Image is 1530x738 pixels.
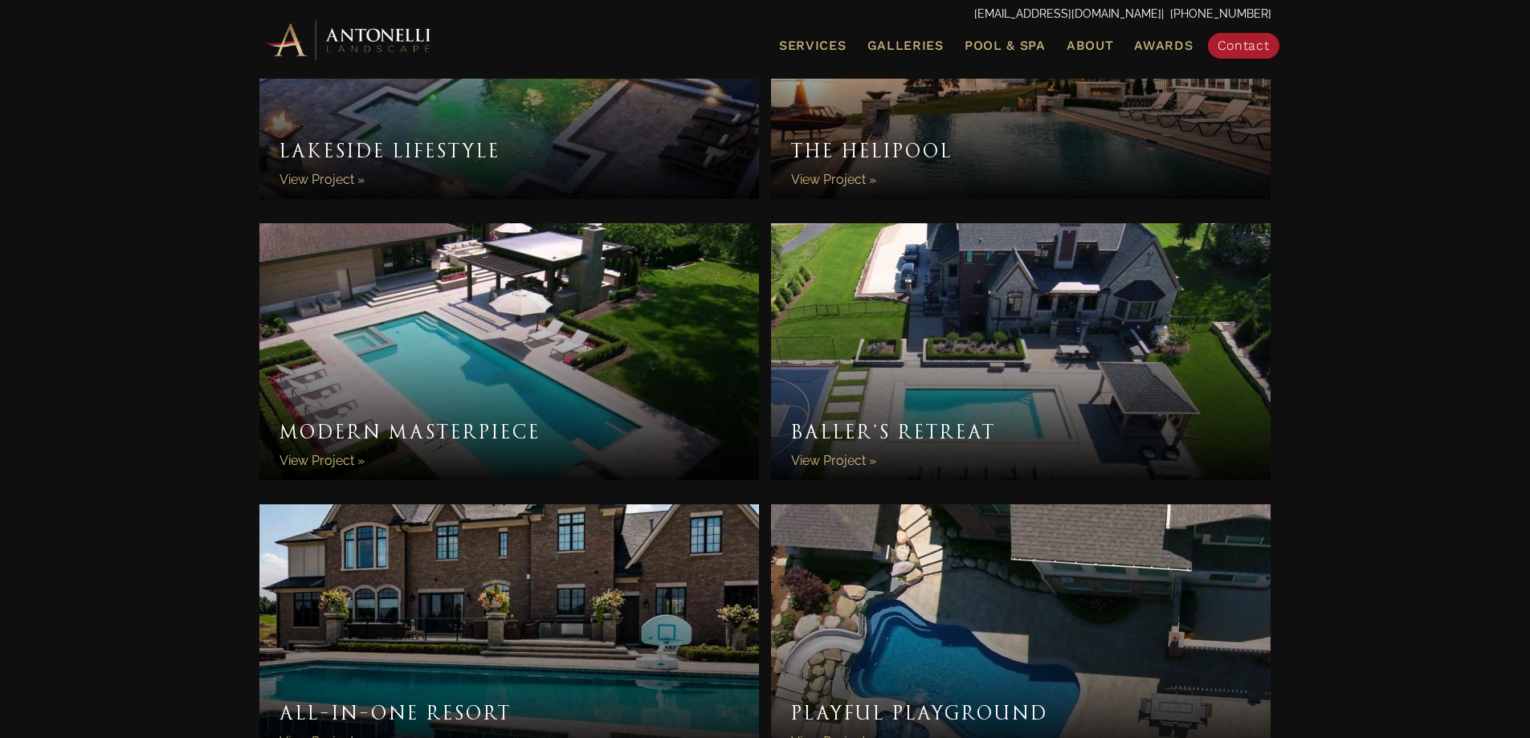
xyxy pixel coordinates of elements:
[779,39,847,52] span: Services
[861,35,950,56] a: Galleries
[259,18,436,62] img: Antonelli Horizontal Logo
[958,35,1052,56] a: Pool & Spa
[773,35,853,56] a: Services
[1208,33,1279,59] a: Contact
[259,4,1271,25] p: | [PHONE_NUMBER]
[867,38,944,53] span: Galleries
[1060,35,1120,56] a: About
[965,38,1046,53] span: Pool & Spa
[1134,38,1193,53] span: Awards
[1218,38,1270,53] span: Contact
[974,7,1161,20] a: [EMAIL_ADDRESS][DOMAIN_NAME]
[1067,39,1114,52] span: About
[1128,35,1199,56] a: Awards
